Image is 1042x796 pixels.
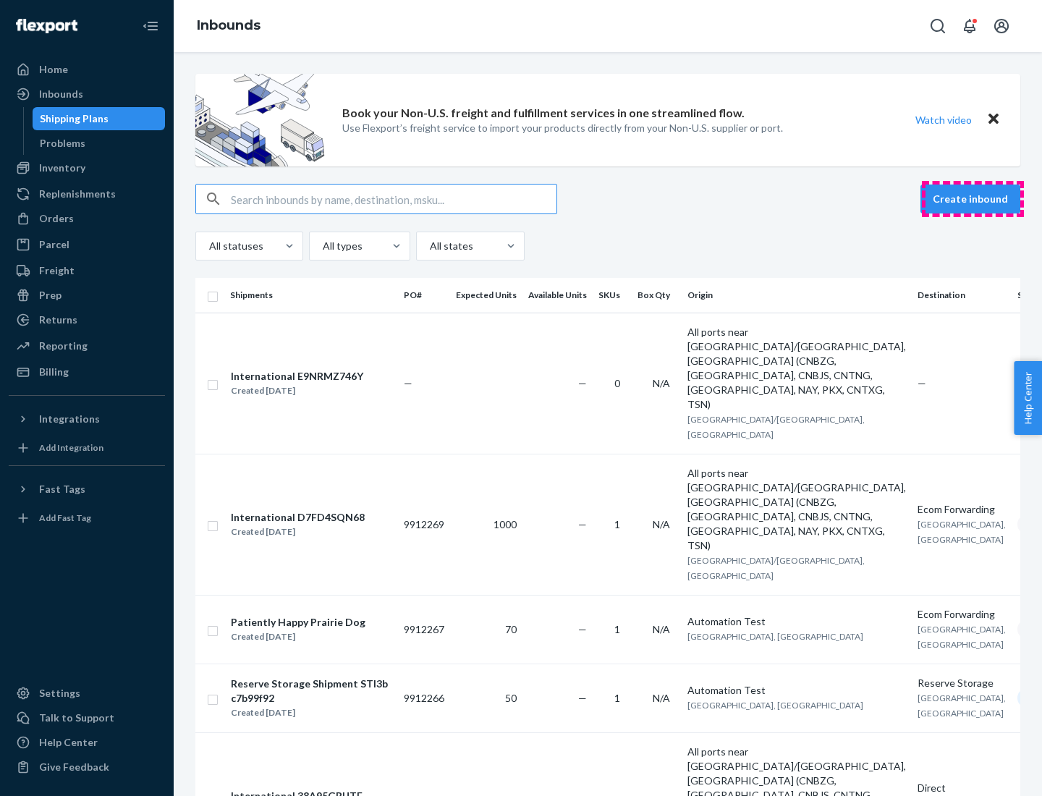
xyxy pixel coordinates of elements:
[906,109,981,130] button: Watch video
[918,624,1006,650] span: [GEOGRAPHIC_DATA], [GEOGRAPHIC_DATA]
[40,136,85,151] div: Problems
[39,211,74,226] div: Orders
[39,87,83,101] div: Inbounds
[687,631,863,642] span: [GEOGRAPHIC_DATA], [GEOGRAPHIC_DATA]
[687,466,906,553] div: All ports near [GEOGRAPHIC_DATA]/[GEOGRAPHIC_DATA], [GEOGRAPHIC_DATA] (CNBZG, [GEOGRAPHIC_DATA], ...
[9,82,165,106] a: Inbounds
[321,239,323,253] input: All types
[9,207,165,230] a: Orders
[16,19,77,33] img: Flexport logo
[39,263,75,278] div: Freight
[9,58,165,81] a: Home
[39,161,85,175] div: Inventory
[231,615,365,630] div: Patiently Happy Prairie Dog
[39,482,85,496] div: Fast Tags
[505,623,517,635] span: 70
[632,278,682,313] th: Box Qty
[404,377,412,389] span: —
[653,377,670,389] span: N/A
[39,412,100,426] div: Integrations
[9,682,165,705] a: Settings
[39,441,103,454] div: Add Integration
[398,595,450,664] td: 9912267
[578,518,587,530] span: —
[593,278,632,313] th: SKUs
[197,17,260,33] a: Inbounds
[614,692,620,704] span: 1
[39,187,116,201] div: Replenishments
[578,692,587,704] span: —
[918,781,1006,795] div: Direct
[687,614,906,629] div: Automation Test
[231,677,391,706] div: Reserve Storage Shipment STI3bc7b99f92
[918,502,1006,517] div: Ecom Forwarding
[136,12,165,41] button: Close Navigation
[398,454,450,595] td: 9912269
[450,278,522,313] th: Expected Units
[920,185,1020,213] button: Create inbound
[614,518,620,530] span: 1
[687,325,906,412] div: All ports near [GEOGRAPHIC_DATA]/[GEOGRAPHIC_DATA], [GEOGRAPHIC_DATA] (CNBZG, [GEOGRAPHIC_DATA], ...
[687,555,865,581] span: [GEOGRAPHIC_DATA]/[GEOGRAPHIC_DATA], [GEOGRAPHIC_DATA]
[918,693,1006,719] span: [GEOGRAPHIC_DATA], [GEOGRAPHIC_DATA]
[231,630,365,644] div: Created [DATE]
[9,407,165,431] button: Integrations
[653,692,670,704] span: N/A
[39,711,114,725] div: Talk to Support
[505,692,517,704] span: 50
[918,607,1006,622] div: Ecom Forwarding
[9,755,165,779] button: Give Feedback
[987,12,1016,41] button: Open account menu
[398,278,450,313] th: PO#
[9,334,165,357] a: Reporting
[39,237,69,252] div: Parcel
[9,259,165,282] a: Freight
[9,478,165,501] button: Fast Tags
[9,156,165,179] a: Inventory
[231,369,363,384] div: International E9NRMZ746Y
[33,107,166,130] a: Shipping Plans
[39,62,68,77] div: Home
[39,760,109,774] div: Give Feedback
[231,510,365,525] div: International D7FD4SQN68
[682,278,912,313] th: Origin
[39,288,62,302] div: Prep
[342,105,745,122] p: Book your Non-U.S. freight and fulfillment services in one streamlined flow.
[918,519,1006,545] span: [GEOGRAPHIC_DATA], [GEOGRAPHIC_DATA]
[923,12,952,41] button: Open Search Box
[9,308,165,331] a: Returns
[1014,361,1042,435] button: Help Center
[39,735,98,750] div: Help Center
[231,185,556,213] input: Search inbounds by name, destination, msku...
[687,414,865,440] span: [GEOGRAPHIC_DATA]/[GEOGRAPHIC_DATA], [GEOGRAPHIC_DATA]
[9,233,165,256] a: Parcel
[39,339,88,353] div: Reporting
[398,664,450,732] td: 9912266
[9,284,165,307] a: Prep
[614,623,620,635] span: 1
[39,313,77,327] div: Returns
[9,507,165,530] a: Add Fast Tag
[224,278,398,313] th: Shipments
[614,377,620,389] span: 0
[40,111,109,126] div: Shipping Plans
[231,706,391,720] div: Created [DATE]
[428,239,430,253] input: All states
[9,360,165,384] a: Billing
[39,686,80,700] div: Settings
[955,12,984,41] button: Open notifications
[185,5,272,47] ol: breadcrumbs
[578,623,587,635] span: —
[653,518,670,530] span: N/A
[984,109,1003,130] button: Close
[33,132,166,155] a: Problems
[39,365,69,379] div: Billing
[522,278,593,313] th: Available Units
[231,384,363,398] div: Created [DATE]
[918,676,1006,690] div: Reserve Storage
[918,377,926,389] span: —
[231,525,365,539] div: Created [DATE]
[687,683,906,698] div: Automation Test
[9,182,165,206] a: Replenishments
